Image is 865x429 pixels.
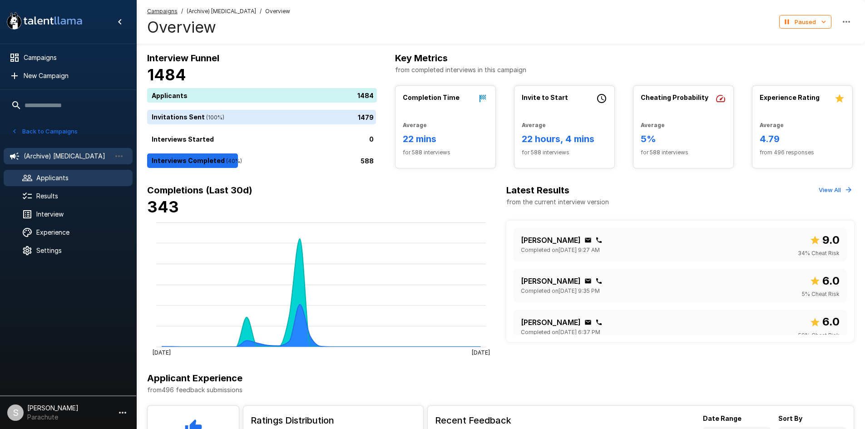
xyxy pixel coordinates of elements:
h6: 4.79 [760,132,845,146]
h6: Recent Feedback [435,413,556,428]
span: Completed on [DATE] 6:37 PM [521,328,600,337]
div: Click to copy [584,277,592,285]
b: Applicant Experience [147,373,242,384]
b: Average [760,122,784,128]
p: from 496 feedback submissions [147,385,854,394]
p: from the current interview version [506,197,609,207]
b: Experience Rating [760,94,820,101]
b: Interview Funnel [147,53,219,64]
span: / [260,7,262,16]
span: Completed on [DATE] 9:27 AM [521,246,600,255]
b: Average [522,122,546,128]
button: Paused [779,15,831,29]
p: 1479 [358,113,374,122]
div: Click to copy [595,319,603,326]
span: Overview [265,7,290,16]
p: 588 [361,156,374,166]
b: 6.0 [822,274,840,287]
b: Average [403,122,427,128]
div: Click to copy [584,319,592,326]
b: Invite to Start [522,94,568,101]
b: Cheating Probability [641,94,708,101]
span: Overall score out of 10 [810,313,840,330]
h6: 22 hours, 4 mins [522,132,607,146]
tspan: [DATE] [472,349,490,355]
b: Completions (Last 30d) [147,185,252,196]
h6: 5% [641,132,726,146]
b: Average [641,122,665,128]
b: Sort By [778,414,802,422]
b: Completion Time [403,94,460,101]
span: for 588 interviews [403,148,488,157]
div: Click to copy [595,237,603,244]
p: [PERSON_NAME] [521,235,581,246]
span: / [181,7,183,16]
tspan: [DATE] [153,349,171,355]
p: from completed interviews in this campaign [395,65,854,74]
h6: Ratings Distribution [251,413,416,428]
p: 1484 [357,91,374,100]
span: 59 % Cheat Risk [798,331,840,340]
span: Overall score out of 10 [810,232,840,249]
div: Click to copy [595,277,603,285]
u: Campaigns [147,8,178,15]
b: Date Range [703,414,741,422]
span: for 588 interviews [641,148,726,157]
button: View All [816,183,854,197]
b: 1484 [147,65,186,84]
span: from 496 responses [760,148,845,157]
p: [PERSON_NAME] [521,276,581,286]
span: (Archive) [MEDICAL_DATA] [187,7,256,16]
p: 0 [369,134,374,144]
b: 9.0 [822,233,840,247]
span: 34 % Cheat Risk [798,249,840,258]
span: 5 % Cheat Risk [802,290,840,299]
span: for 588 interviews [522,148,607,157]
b: Key Metrics [395,53,448,64]
b: 343 [147,197,179,216]
h6: 22 mins [403,132,488,146]
b: 6.0 [822,315,840,328]
p: [PERSON_NAME] [521,317,581,328]
div: Click to copy [584,237,592,244]
b: Latest Results [506,185,569,196]
span: Overall score out of 10 [810,272,840,290]
span: Completed on [DATE] 9:35 PM [521,286,600,296]
h4: Overview [147,18,290,37]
